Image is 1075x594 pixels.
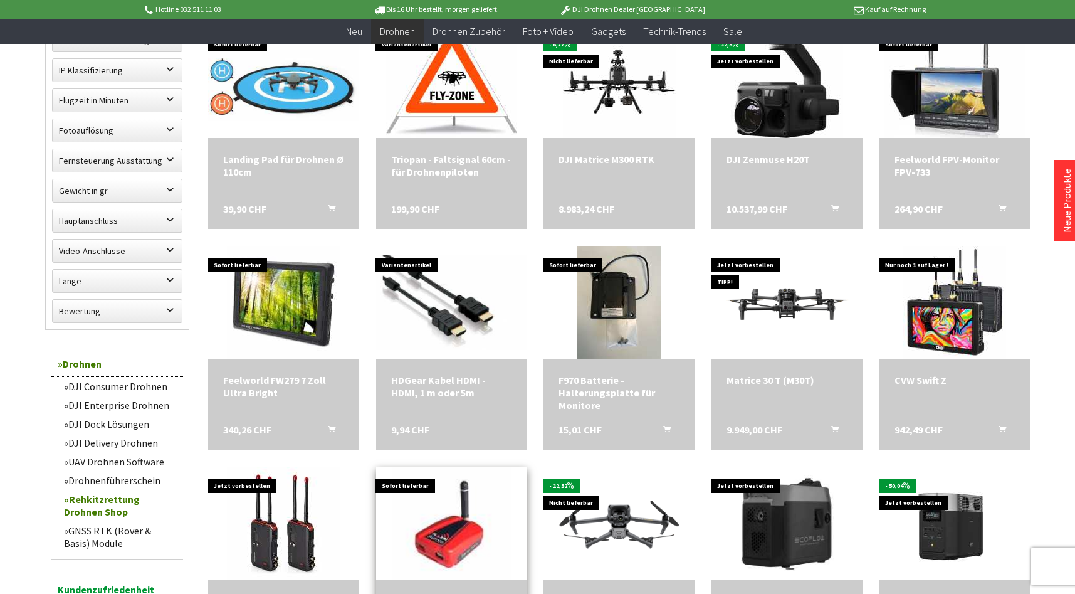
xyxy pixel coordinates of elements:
[58,377,183,396] a: DJI Consumer Drohnen
[558,374,679,411] div: F970 Batterie - Halterungsplatte für Monitore
[391,423,429,436] span: 9,94 CHF
[894,423,943,436] span: 942,49 CHF
[53,209,182,232] label: Hauptanschluss
[816,423,846,440] button: In den Warenkorb
[53,89,182,112] label: Flugzeit in Minuten
[53,119,182,142] label: Fotoauflösung
[337,19,371,45] a: Neu
[715,19,751,45] a: Sale
[816,203,846,219] button: In den Warenkorb
[711,260,863,345] img: Matrice 30 T (M30T)
[223,423,271,436] span: 340,26 CHF
[53,270,182,292] label: Länge
[558,153,679,166] a: DJI Matrice M300 RTK 8.983,24 CHF
[894,203,943,215] span: 264,90 CHF
[58,490,183,521] a: Rehkitzrettung Drohnen Shop
[730,25,843,138] img: DJI Zenmuse H20T
[391,153,512,178] a: Triopan - Faltsignal 60cm - für Drohnenpiloten 199,90 CHF
[53,179,182,202] label: Gewicht in gr
[313,203,343,219] button: In den Warenkorb
[591,25,626,38] span: Gadgets
[903,246,1006,359] img: CVW Swift Z
[983,203,1014,219] button: In den Warenkorb
[894,153,1015,178] a: Feelworld FPV-Monitor FPV-733 264,90 CHF In den Warenkorb
[386,25,517,138] img: Triopan - Faltsignal 60cm - für Drohnenpiloten
[371,19,424,45] a: Drohnen
[894,153,1015,178] div: Feelworld FPV-Monitor FPV-733
[726,153,847,166] a: DJI Zenmuse H20T 10.537,99 CHF In den Warenkorb
[884,25,1025,138] img: Feelworld FPV-Monitor FPV-733
[58,396,183,415] a: DJI Enterprise Drohnen
[143,2,338,17] p: Hotline 032 511 11 03
[223,374,344,399] div: Feelworld FW279 7 Zoll Ultra Bright
[558,203,614,215] span: 8.983,24 CHF
[558,374,679,411] a: F970 Batterie - Halterungsplatte für Monitore 15,01 CHF In den Warenkorb
[726,153,847,166] div: DJI Zenmuse H20T
[58,521,183,553] a: GNSS RTK (Rover & Basis) Module
[53,59,182,82] label: IP Klassifizierung
[582,19,634,45] a: Gadgets
[227,246,340,359] img: Feelworld FW279 7 Zoll Ultra Bright
[726,374,847,386] a: Matrice 30 T (M30T) 9.949,00 CHF In den Warenkorb
[730,2,926,17] p: Kauf auf Rechnung
[391,153,512,178] div: Triopan - Faltsignal 60cm - für Drohnenpiloten
[208,42,359,121] img: Landing Pad für Drohnen Ø 110cm
[523,25,574,38] span: Foto + Video
[58,452,183,471] a: UAV Drohnen Software
[726,203,787,215] span: 10.537,99 CHF
[313,423,343,440] button: In den Warenkorb
[391,374,512,399] a: HDGear Kabel HDMI - HDMI, 1 m oder 5m 9,94 CHF
[558,423,602,436] span: 15,01 CHF
[711,475,863,571] img: EcoFlow Stromerzeuger Smart Generator R80-i 4-Takt, 1800W
[433,25,505,38] span: Drohnen Zubehör
[227,467,340,580] img: CVW Swift 800 Pro
[53,149,182,172] label: Fernsteuerung Ausstattung
[558,153,679,166] div: DJI Matrice M300 RTK
[534,2,730,17] p: DJI Drohnen Dealer [GEOGRAPHIC_DATA]
[391,203,439,215] span: 199,90 CHF
[563,25,676,138] img: DJI Matrice M300 RTK
[634,19,715,45] a: Technik-Trends
[643,25,706,38] span: Technik-Trends
[543,480,695,566] img: DJI Mavic 3 Enterprise Thermal M3T
[514,19,582,45] a: Foto + Video
[1061,169,1073,233] a: Neue Produkte
[983,423,1014,440] button: In den Warenkorb
[898,467,1011,580] img: EcoFlow - Power Station Delta 2, 1000 Wh
[223,374,344,399] a: Feelworld FW279 7 Zoll Ultra Bright 340,26 CHF In den Warenkorb
[58,433,183,452] a: DJI Delivery Drohnen
[223,153,344,178] div: Landing Pad für Drohnen Ø 110cm
[58,415,183,433] a: DJI Dock Lösungen
[648,423,678,440] button: In den Warenkorb
[380,25,415,38] span: Drohnen
[223,203,266,215] span: 39,90 CHF
[53,240,182,262] label: Video-Anschlüsse
[391,374,512,399] div: HDGear Kabel HDMI - HDMI, 1 m oder 5m
[723,25,742,38] span: Sale
[726,374,847,386] div: Matrice 30 T (M30T)
[577,246,661,359] img: F970 Batterie - Halterungsplatte für Monitore
[223,153,344,178] a: Landing Pad für Drohnen Ø 110cm 39,90 CHF In den Warenkorb
[424,19,514,45] a: Drohnen Zubehör
[58,471,183,490] a: Drohnenführerschein
[346,25,362,38] span: Neu
[51,351,183,377] a: Drohnen
[376,255,527,350] img: HDGear Kabel HDMI - HDMI, 1 m oder 5m
[338,2,534,17] p: Bis 16 Uhr bestellt, morgen geliefert.
[894,374,1015,386] a: CVW Swift Z 942,49 CHF In den Warenkorb
[726,423,782,436] span: 9.949,00 CHF
[53,300,182,322] label: Bewertung
[894,374,1015,386] div: CVW Swift Z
